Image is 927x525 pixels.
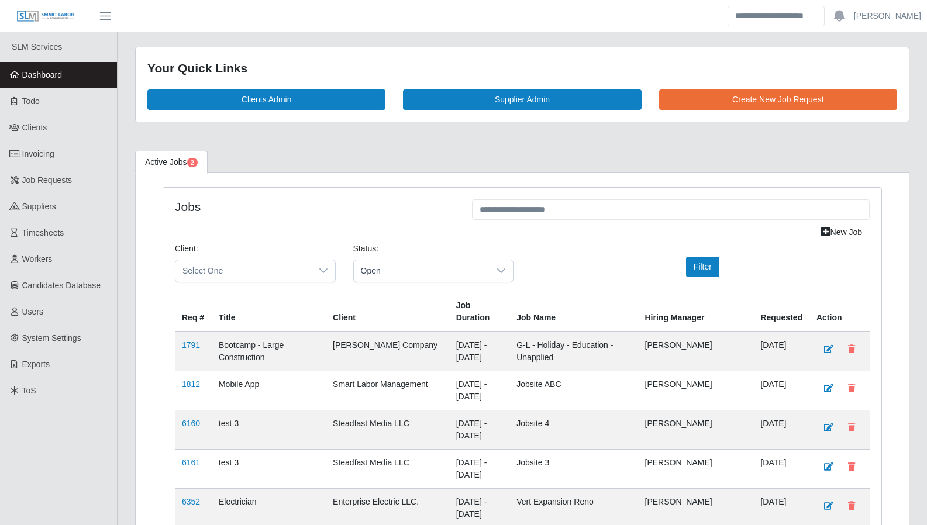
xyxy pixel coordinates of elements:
[326,410,449,449] td: Steadfast Media LLC
[147,89,385,110] a: Clients Admin
[187,158,198,167] span: Pending Jobs
[449,292,510,331] th: Job Duration
[638,371,754,410] td: [PERSON_NAME]
[854,10,921,22] a: [PERSON_NAME]
[22,333,81,343] span: System Settings
[22,70,63,80] span: Dashboard
[22,254,53,264] span: Workers
[354,260,490,282] span: Open
[449,449,510,488] td: [DATE] - [DATE]
[326,371,449,410] td: Smart Labor Management
[175,199,454,214] h4: Jobs
[509,331,637,371] td: G-L - Holiday - Education - Unapplied
[182,379,200,389] a: 1812
[326,292,449,331] th: Client
[182,497,200,506] a: 6352
[22,281,101,290] span: Candidates Database
[326,449,449,488] td: Steadfast Media LLC
[175,243,198,255] label: Client:
[753,449,809,488] td: [DATE]
[22,123,47,132] span: Clients
[403,89,641,110] a: Supplier Admin
[449,371,510,410] td: [DATE] - [DATE]
[449,331,510,371] td: [DATE] - [DATE]
[326,331,449,371] td: [PERSON_NAME] Company
[22,202,56,211] span: Suppliers
[182,340,200,350] a: 1791
[22,360,50,369] span: Exports
[686,257,719,277] button: Filter
[22,96,40,106] span: Todo
[753,292,809,331] th: Requested
[135,151,208,174] a: Active Jobs
[509,449,637,488] td: Jobsite 3
[638,331,754,371] td: [PERSON_NAME]
[509,292,637,331] th: Job Name
[175,292,212,331] th: Req #
[212,410,326,449] td: test 3
[638,410,754,449] td: [PERSON_NAME]
[353,243,379,255] label: Status:
[22,228,64,237] span: Timesheets
[182,419,200,428] a: 6160
[212,292,326,331] th: Title
[509,371,637,410] td: Jobsite ABC
[147,59,897,78] div: Your Quick Links
[814,222,870,243] a: New Job
[753,410,809,449] td: [DATE]
[509,410,637,449] td: Jobsite 4
[22,149,54,158] span: Invoicing
[175,260,312,282] span: Select One
[16,10,75,23] img: SLM Logo
[638,292,754,331] th: Hiring Manager
[212,371,326,410] td: Mobile App
[638,449,754,488] td: [PERSON_NAME]
[659,89,897,110] a: Create New Job Request
[22,386,36,395] span: ToS
[212,449,326,488] td: test 3
[449,410,510,449] td: [DATE] - [DATE]
[212,331,326,371] td: Bootcamp - Large Construction
[22,307,44,316] span: Users
[753,331,809,371] td: [DATE]
[753,371,809,410] td: [DATE]
[182,458,200,467] a: 6161
[728,6,825,26] input: Search
[22,175,73,185] span: Job Requests
[809,292,870,331] th: Action
[12,42,62,51] span: SLM Services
